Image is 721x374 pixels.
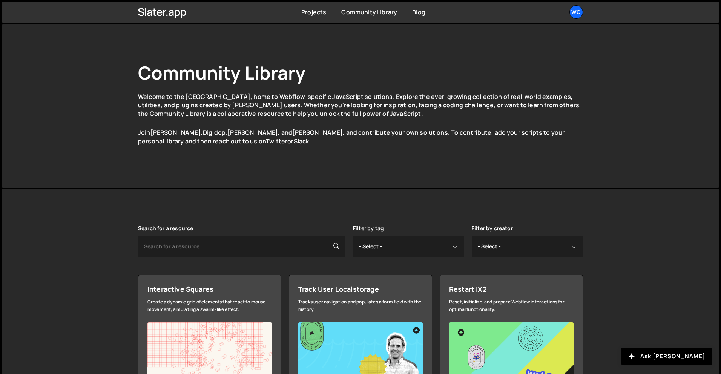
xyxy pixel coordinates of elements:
a: [PERSON_NAME] [150,128,201,137]
a: Wo [569,5,583,19]
label: Filter by creator [472,225,513,231]
a: Community Library [341,8,397,16]
div: Create a dynamic grid of elements that react to mouse movement, simulating a swarm-like effect. [147,298,272,313]
a: Digidop [203,128,226,137]
button: Ask [PERSON_NAME] [621,348,712,365]
p: Welcome to the [GEOGRAPHIC_DATA], home to Webflow-specific JavaScript solutions. Explore the ever... [138,92,583,118]
a: [PERSON_NAME] [227,128,278,137]
div: Tracks user navigation and populates a form field with the history. [298,298,423,313]
div: Track User Localstorage [298,285,423,294]
div: Restart IX2 [449,285,574,294]
a: Twitter [266,137,287,145]
a: Projects [301,8,326,16]
label: Filter by tag [353,225,384,231]
label: Search for a resource [138,225,193,231]
p: Join , , , and , and contribute your own solutions. To contribute, add your scripts to your perso... [138,128,583,145]
a: Slack [294,137,309,145]
a: Blog [412,8,425,16]
h1: Community Library [138,60,583,85]
a: [PERSON_NAME] [292,128,343,137]
input: Search for a resource... [138,236,345,257]
div: Interactive Squares [147,285,272,294]
div: Reset, initialize, and prepare Webflow interactions for optimal functionality. [449,298,574,313]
